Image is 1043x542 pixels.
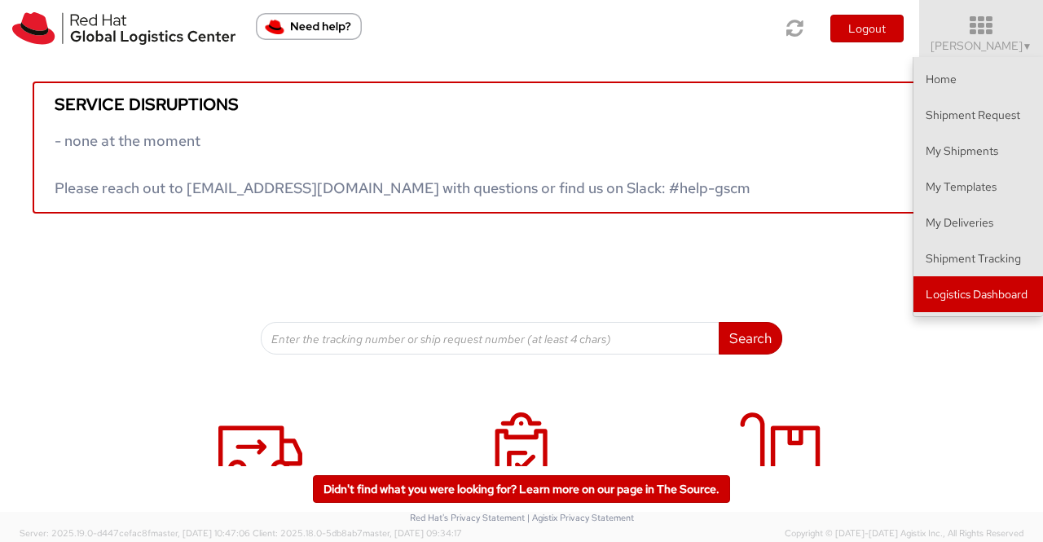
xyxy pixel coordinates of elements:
span: - none at the moment Please reach out to [EMAIL_ADDRESS][DOMAIN_NAME] with questions or find us o... [55,131,750,197]
a: My Templates [913,169,1043,205]
a: Shipment Request [913,97,1043,133]
span: Copyright © [DATE]-[DATE] Agistix Inc., All Rights Reserved [785,527,1023,540]
span: [PERSON_NAME] [931,38,1032,53]
span: ▼ [1023,40,1032,53]
a: My Deliveries [913,205,1043,240]
a: Home [913,61,1043,97]
h5: Service disruptions [55,95,988,113]
a: Didn't find what you were looking for? Learn more on our page in The Source. [313,475,730,503]
a: Red Hat's Privacy Statement [410,512,525,523]
span: Server: 2025.19.0-d447cefac8f [20,527,250,539]
a: | Agistix Privacy Statement [527,512,634,523]
a: My Shipments [913,133,1043,169]
input: Enter the tracking number or ship request number (at least 4 chars) [261,322,720,355]
button: Logout [830,15,904,42]
img: rh-logistics-00dfa346123c4ec078e1.svg [12,12,235,45]
a: Logistics Dashboard [913,276,1043,312]
span: master, [DATE] 09:34:17 [363,527,462,539]
a: Service disruptions - none at the moment Please reach out to [EMAIL_ADDRESS][DOMAIN_NAME] with qu... [33,82,1010,214]
a: Shipment Tracking [913,240,1043,276]
button: Need help? [256,13,362,40]
span: Client: 2025.18.0-5db8ab7 [253,527,462,539]
span: master, [DATE] 10:47:06 [151,527,250,539]
button: Search [719,322,782,355]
